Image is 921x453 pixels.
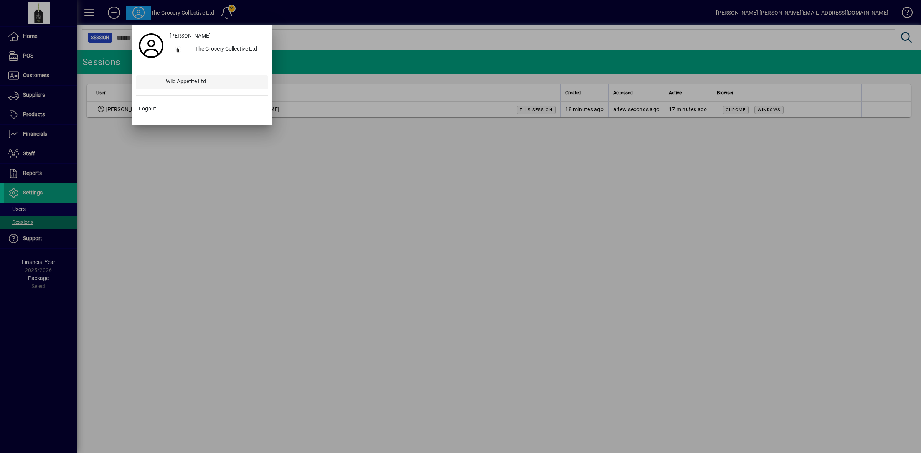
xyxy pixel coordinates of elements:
[167,29,268,43] a: [PERSON_NAME]
[136,75,268,89] button: Wild Appetite Ltd
[136,102,268,115] button: Logout
[170,32,211,40] span: [PERSON_NAME]
[160,75,268,89] div: Wild Appetite Ltd
[189,43,268,56] div: The Grocery Collective Ltd
[136,39,167,53] a: Profile
[167,43,268,56] button: The Grocery Collective Ltd
[139,105,156,113] span: Logout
